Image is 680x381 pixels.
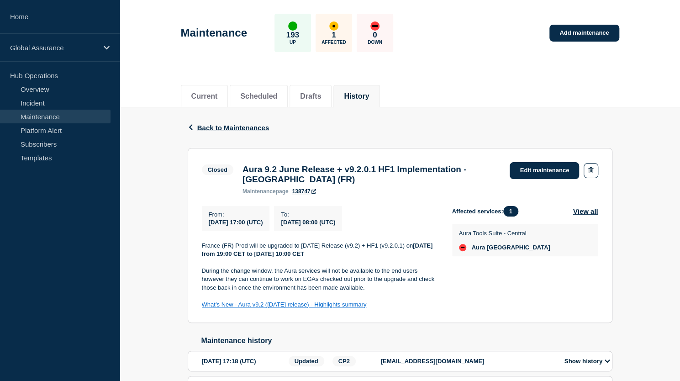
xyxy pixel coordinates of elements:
[573,206,598,217] button: View all
[290,40,296,45] p: Up
[240,92,277,101] button: Scheduled
[202,267,438,292] p: During the change window, the Aura services will not be available to the end users however they c...
[300,92,321,101] button: Drafts
[202,242,434,257] strong: [DATE] from 19:00 CET to [DATE] 10:00 CET
[368,40,382,45] p: Down
[191,92,218,101] button: Current
[202,242,438,259] p: France (FR) Prod will be upgraded to [DATE] Release (v9.2) + HF1 (v9.2.0.1) on
[209,219,263,226] span: [DATE] 17:00 (UTC)
[202,356,286,366] div: [DATE] 17:18 (UTC)
[329,21,338,31] div: affected
[332,31,336,40] p: 1
[549,25,619,42] a: Add maintenance
[381,358,554,365] p: [EMAIL_ADDRESS][DOMAIN_NAME]
[370,21,380,31] div: down
[452,206,523,217] span: Affected services:
[292,188,316,195] a: 138747
[10,44,98,52] p: Global Assurance
[344,92,369,101] button: History
[459,230,550,237] p: Aura Tools Suite - Central
[209,211,263,218] p: From :
[201,337,612,345] h2: Maintenance history
[242,164,501,185] h3: Aura 9.2 June Release + v9.2.0.1 HF1 Implementation - [GEOGRAPHIC_DATA] (FR)
[322,40,346,45] p: Affected
[459,244,466,251] div: down
[202,301,367,308] a: What’s New - Aura v9.2 ([DATE] release) - Highlights summary
[503,206,518,217] span: 1
[562,357,613,365] button: Show history
[289,356,324,366] span: Updated
[510,162,579,179] a: Edit maintenance
[181,26,247,39] h1: Maintenance
[332,356,356,366] span: CP2
[281,219,335,226] span: [DATE] 08:00 (UTC)
[188,124,269,132] button: Back to Maintenances
[242,188,276,195] span: maintenance
[242,188,289,195] p: page
[286,31,299,40] p: 193
[197,124,269,132] span: Back to Maintenances
[281,211,335,218] p: To :
[202,164,233,175] span: Closed
[373,31,377,40] p: 0
[472,244,550,251] span: Aura [GEOGRAPHIC_DATA]
[288,21,297,31] div: up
